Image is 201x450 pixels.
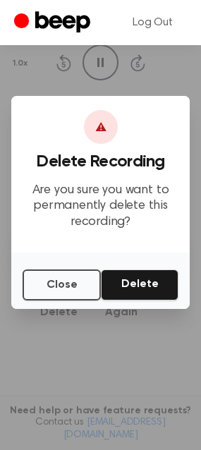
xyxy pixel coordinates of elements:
[23,269,101,300] button: Close
[14,9,94,37] a: Beep
[23,183,178,231] p: Are you sure you want to permanently delete this recording?
[84,110,118,144] div: ⚠
[101,269,178,300] button: Delete
[23,152,178,171] h3: Delete Recording
[118,6,187,39] a: Log Out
